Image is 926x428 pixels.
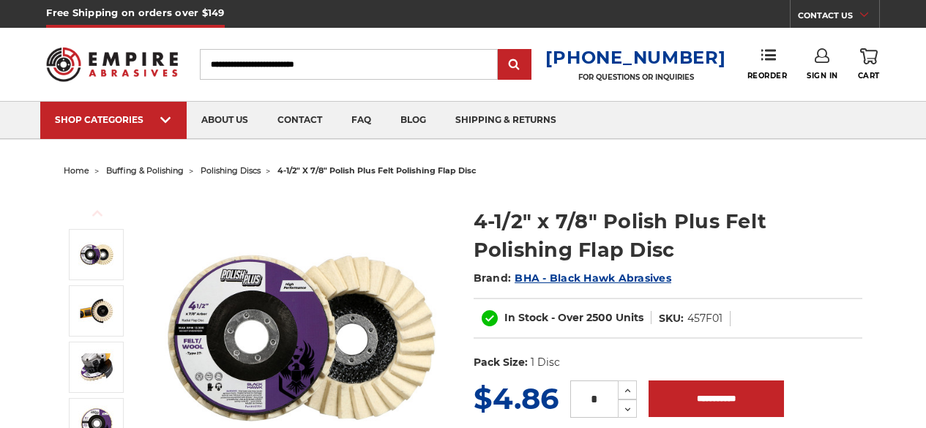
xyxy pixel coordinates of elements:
[64,165,89,176] a: home
[201,165,261,176] a: polishing discs
[747,71,788,80] span: Reorder
[798,7,879,28] a: CONTACT US
[474,271,512,285] span: Brand:
[106,165,184,176] a: buffing & polishing
[551,311,583,324] span: - Over
[807,71,838,80] span: Sign In
[616,311,643,324] span: Units
[515,271,671,285] a: BHA - Black Hawk Abrasives
[531,355,560,370] dd: 1 Disc
[474,355,528,370] dt: Pack Size:
[441,102,571,139] a: shipping & returns
[500,50,529,80] input: Submit
[46,39,177,90] img: Empire Abrasives
[545,72,725,82] p: FOR QUESTIONS OR INQUIRIES
[277,165,477,176] span: 4-1/2" x 7/8" polish plus felt polishing flap disc
[747,48,788,80] a: Reorder
[858,48,880,80] a: Cart
[80,198,115,229] button: Previous
[78,349,115,386] img: angle grinder buffing flap disc
[504,311,548,324] span: In Stock
[687,311,722,326] dd: 457F01
[263,102,337,139] a: contact
[78,293,115,329] img: felt flap disc for angle grinder
[659,311,684,326] dt: SKU:
[586,311,613,324] span: 2500
[545,47,725,68] a: [PHONE_NUMBER]
[474,380,559,416] span: $4.86
[386,102,441,139] a: blog
[187,102,263,139] a: about us
[474,207,862,264] h1: 4-1/2" x 7/8" Polish Plus Felt Polishing Flap Disc
[337,102,386,139] a: faq
[78,236,115,273] img: buffing and polishing felt flap disc
[858,71,880,80] span: Cart
[55,114,172,125] div: SHOP CATEGORIES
